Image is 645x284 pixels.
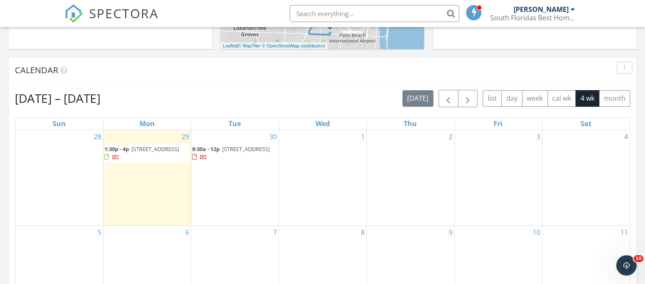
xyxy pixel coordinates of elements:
[184,226,191,239] a: Go to October 6, 2025
[192,145,270,161] a: 9:30a - 12p [STREET_ADDRESS]
[501,90,522,107] button: day
[623,130,630,143] a: Go to October 4, 2025
[191,130,279,226] td: Go to September 30, 2025
[104,144,190,163] a: 1:30p - 4p [STREET_ADDRESS]
[490,14,575,22] div: South Floridas Best Home Inspection
[619,226,630,239] a: Go to October 11, 2025
[535,130,542,143] a: Go to October 3, 2025
[192,145,220,153] span: 9:30a - 12p
[96,226,103,239] a: Go to October 5, 2025
[359,130,366,143] a: Go to October 1, 2025
[458,90,478,107] button: Next
[514,5,569,14] div: [PERSON_NAME]
[131,145,179,153] span: [STREET_ADDRESS]
[271,226,279,239] a: Go to October 7, 2025
[522,90,548,107] button: week
[330,22,335,27] div: 5565 Papaya Rd, West Palm Beach FL 33413
[366,130,454,226] td: Go to October 2, 2025
[447,130,454,143] a: Go to October 2, 2025
[223,43,237,48] a: Leaflet
[15,64,58,76] span: Calendar
[290,5,459,22] input: Search everything...
[104,145,179,161] a: 1:30p - 4p [STREET_ADDRESS]
[268,130,279,143] a: Go to September 30, 2025
[616,255,637,276] iframe: Intercom live chat
[15,130,103,226] td: Go to September 28, 2025
[221,42,327,50] div: |
[359,226,366,239] a: Go to October 8, 2025
[262,43,325,48] a: © OpenStreetMap contributors
[51,118,67,130] a: Sunday
[634,255,643,262] span: 10
[279,130,366,226] td: Go to October 1, 2025
[103,130,191,226] td: Go to September 29, 2025
[454,130,542,226] td: Go to October 3, 2025
[222,145,270,153] span: [STREET_ADDRESS]
[314,118,332,130] a: Wednesday
[599,90,630,107] button: month
[15,90,101,107] h2: [DATE] – [DATE]
[89,4,159,22] span: SPECTORA
[192,144,278,163] a: 9:30a - 12p [STREET_ADDRESS]
[238,43,261,48] a: © MapTiler
[64,11,159,29] a: SPECTORA
[402,90,433,107] button: [DATE]
[64,4,83,23] img: The Best Home Inspection Software - Spectora
[447,226,454,239] a: Go to October 9, 2025
[138,118,156,130] a: Monday
[579,118,593,130] a: Saturday
[104,145,129,153] span: 1:30p - 4p
[180,130,191,143] a: Go to September 29, 2025
[402,118,419,130] a: Thursday
[92,130,103,143] a: Go to September 28, 2025
[542,130,630,226] td: Go to October 4, 2025
[492,118,504,130] a: Friday
[575,90,599,107] button: 4 wk
[438,90,458,107] button: Previous
[531,226,542,239] a: Go to October 10, 2025
[547,90,576,107] button: cal wk
[483,90,502,107] button: list
[227,118,243,130] a: Tuesday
